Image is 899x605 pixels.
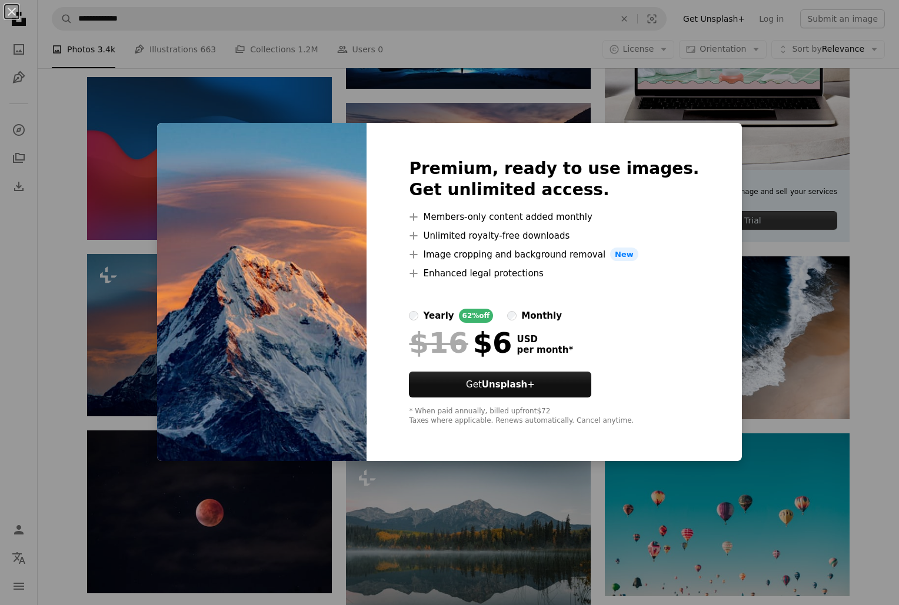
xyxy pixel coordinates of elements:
[423,309,454,323] div: yearly
[521,309,562,323] div: monthly
[409,311,418,320] input: yearly62%off
[409,248,699,262] li: Image cropping and background removal
[517,334,573,345] span: USD
[409,210,699,224] li: Members-only content added monthly
[482,379,535,390] strong: Unsplash+
[409,229,699,243] li: Unlimited royalty-free downloads
[409,372,591,397] button: GetUnsplash+
[517,345,573,355] span: per month *
[459,309,494,323] div: 62% off
[409,327,512,358] div: $6
[409,266,699,280] li: Enhanced legal protections
[507,311,517,320] input: monthly
[157,123,367,462] img: premium_photo-1688645554172-d3aef5f837ce
[409,327,468,358] span: $16
[409,407,699,426] div: * When paid annually, billed upfront $72 Taxes where applicable. Renews automatically. Cancel any...
[610,248,638,262] span: New
[409,158,699,200] h2: Premium, ready to use images. Get unlimited access.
